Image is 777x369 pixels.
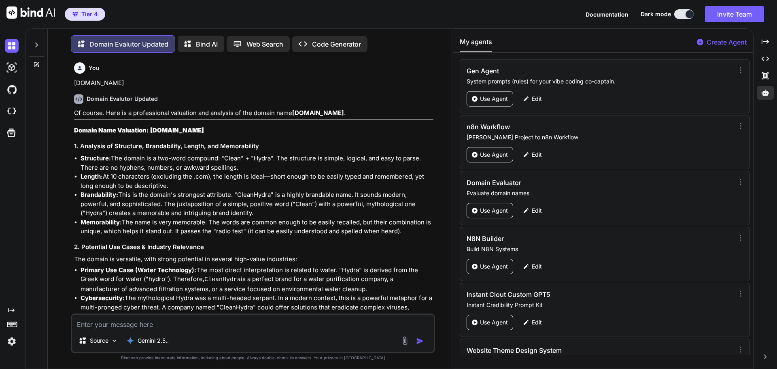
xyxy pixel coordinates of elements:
img: Pick Models [111,337,118,344]
img: githubDark [5,83,19,96]
h3: Gen Agent [467,66,652,76]
strong: Memorability: [81,218,122,226]
p: Instant Credibility Prompt Kit [467,301,731,309]
button: Documentation [586,10,628,19]
li: At 10 characters (excluding the .com), the length is ideal—short enough to be easily typed and re... [81,172,433,190]
p: Create Agent [707,37,747,47]
img: premium [72,12,78,17]
p: Edit [532,207,542,215]
h3: 1. Analysis of Structure, Brandability, Length, and Memorability [74,142,433,151]
h3: n8n Workflow [467,122,652,132]
h3: Website Theme Design System [467,346,652,355]
p: Edit [532,95,542,103]
strong: Length: [81,173,103,180]
img: attachment [400,336,410,346]
p: Edit [532,318,542,326]
p: The domain is versatile, with strong potential in several high-value industries: [74,255,433,264]
p: Domain Evalutor Updated [89,39,168,49]
p: Gemini 2.5.. [138,337,169,345]
h3: Instant Clout Custom GPT5 [467,290,652,299]
h3: Domain Evaluator [467,178,652,188]
li: The most direct interpretation is related to water. "Hydra" is derived from the Greek word for wa... [81,266,433,294]
p: Bind can provide inaccurate information, including about people. Always double-check its answers.... [71,355,435,361]
p: Evaluate domain names [467,189,731,197]
strong: Structure: [81,154,111,162]
img: darkChat [5,39,19,53]
strong: Primary Use Case (Water Technology): [81,266,196,274]
h6: Domain Evalutor Updated [87,95,158,103]
p: Use Agent [480,207,508,215]
img: icon [416,337,424,345]
h3: 2. Potential Use Cases & Industry Relevance [74,243,433,252]
button: Invite Team [705,6,764,22]
li: This is the domain's strongest attribute. "CleanHydra" is a highly brandable name. It sounds mode... [81,190,433,218]
p: Code Generator [312,39,361,49]
h6: You [89,64,100,72]
button: My agents [460,37,492,52]
p: Use Agent [480,318,508,326]
p: Use Agent [480,151,508,159]
span: Tier 4 [81,10,98,18]
p: Source [90,337,108,345]
img: cloudideIcon [5,105,19,118]
img: settings [5,335,19,348]
strong: [DOMAIN_NAME] [292,109,344,117]
li: The name is very memorable. The words are common enough to be easily recalled, but their combinat... [81,218,433,236]
p: Of course. Here is a professional valuation and analysis of the domain name . [74,109,433,118]
strong: Brandability: [81,191,118,198]
li: The mythological Hydra was a multi-headed serpent. In a modern context, this is a powerful metaph... [81,294,433,321]
p: Web Search [246,39,283,49]
img: Bind AI [6,6,55,19]
code: CleanHydra [204,276,241,283]
p: Build N8N Systems [467,245,731,253]
p: Use Agent [480,95,508,103]
span: Dark mode [641,10,671,18]
p: [DOMAIN_NAME] [74,79,433,88]
p: Bind AI [196,39,218,49]
p: System prompts (rules) for your vibe coding co-captain. [467,77,731,85]
button: premiumTier 4 [65,8,105,21]
img: darkAi-studio [5,61,19,75]
p: Use Agent [480,262,508,271]
img: Gemini 2.5 Pro [126,337,134,345]
h3: N8N Builder [467,234,652,243]
p: [PERSON_NAME] Project to n8n Workflow [467,133,731,141]
span: Documentation [586,11,628,18]
p: Edit [532,151,542,159]
strong: Domain Name Valuation: [DOMAIN_NAME] [74,126,204,134]
strong: Cybersecurity: [81,294,125,302]
li: The domain is a two-word compound: "Clean" + "Hydra". The structure is simple, logical, and easy ... [81,154,433,172]
p: Edit [532,262,542,271]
